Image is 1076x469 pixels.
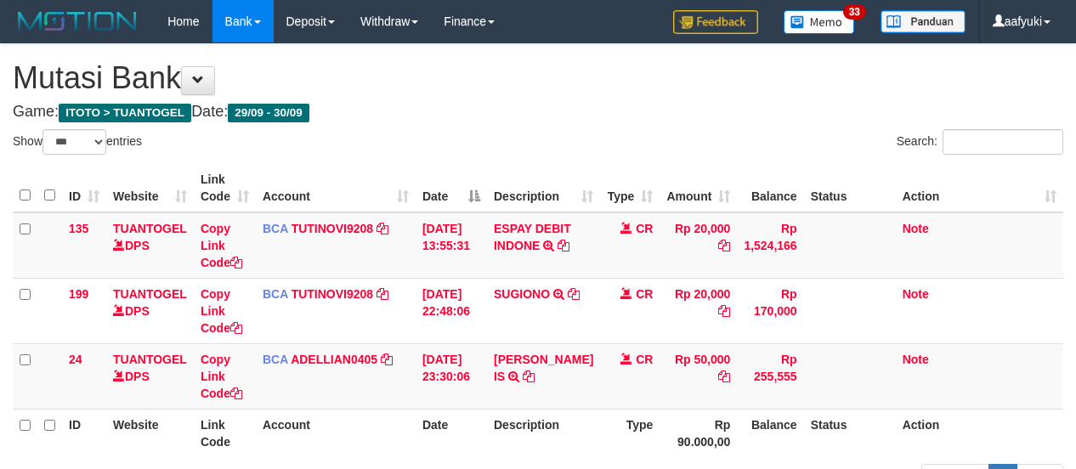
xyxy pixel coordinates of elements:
th: Website [106,409,194,457]
a: Copy ESPAY DEBIT INDONE to clipboard [558,239,569,252]
a: TUTINOVI9208 [292,287,373,301]
a: ADELLIAN0405 [291,353,377,366]
th: Link Code [194,409,256,457]
th: Website: activate to sort column ascending [106,164,194,212]
span: BCA [263,222,288,235]
a: TUANTOGEL [113,287,187,301]
th: Description: activate to sort column ascending [487,164,600,212]
h1: Mutasi Bank [13,61,1063,95]
a: Copy Link Code [201,222,242,269]
td: [DATE] 23:30:06 [416,343,487,409]
a: Copy Rp 20,000 to clipboard [718,239,730,252]
span: BCA [263,287,288,301]
td: Rp 255,555 [737,343,803,409]
th: ID [62,409,106,457]
th: Action: activate to sort column ascending [896,164,1063,212]
a: Note [903,222,929,235]
a: Copy ADELLIAN0405 to clipboard [381,353,393,366]
a: Copy Link Code [201,287,242,335]
a: TUANTOGEL [113,222,187,235]
h4: Game: Date: [13,104,1063,121]
a: TUANTOGEL [113,353,187,366]
th: Account [256,409,416,457]
td: Rp 50,000 [660,343,737,409]
th: Date [416,409,487,457]
img: MOTION_logo.png [13,8,142,34]
a: Copy Rp 20,000 to clipboard [718,304,730,318]
th: ID: activate to sort column ascending [62,164,106,212]
label: Search: [897,129,1063,155]
span: 199 [69,287,88,301]
th: Balance [737,164,803,212]
th: Type [600,409,660,457]
td: Rp 170,000 [737,278,803,343]
th: Type: activate to sort column ascending [600,164,660,212]
label: Show entries [13,129,142,155]
span: CR [636,353,653,366]
span: BCA [263,353,288,366]
th: Status [804,164,896,212]
span: CR [636,287,653,301]
span: ITOTO > TUANTOGEL [59,104,191,122]
th: Rp 90.000,00 [660,409,737,457]
td: [DATE] 13:55:31 [416,212,487,279]
th: Amount: activate to sort column ascending [660,164,737,212]
a: Note [903,287,929,301]
input: Search: [943,129,1063,155]
a: SUGIONO [494,287,550,301]
select: Showentries [42,129,106,155]
th: Status [804,409,896,457]
td: [DATE] 22:48:06 [416,278,487,343]
a: [PERSON_NAME] IS [494,353,593,383]
a: ESPAY DEBIT INDONE [494,222,571,252]
a: Copy M. ALI IS to clipboard [523,370,535,383]
th: Link Code: activate to sort column ascending [194,164,256,212]
span: 29/09 - 30/09 [228,104,309,122]
span: 135 [69,222,88,235]
th: Action [896,409,1063,457]
img: Feedback.jpg [673,10,758,34]
span: 24 [69,353,82,366]
th: Balance [737,409,803,457]
a: Copy TUTINOVI9208 to clipboard [377,222,388,235]
a: Note [903,353,929,366]
td: Rp 1,524,166 [737,212,803,279]
span: CR [636,222,653,235]
img: panduan.png [881,10,966,33]
a: Copy Rp 50,000 to clipboard [718,370,730,383]
a: Copy SUGIONO to clipboard [568,287,580,301]
th: Description [487,409,600,457]
span: 33 [843,4,866,20]
td: Rp 20,000 [660,212,737,279]
td: Rp 20,000 [660,278,737,343]
td: DPS [106,343,194,409]
th: Account: activate to sort column ascending [256,164,416,212]
a: Copy TUTINOVI9208 to clipboard [377,287,388,301]
a: TUTINOVI9208 [292,222,373,235]
th: Date: activate to sort column descending [416,164,487,212]
a: Copy Link Code [201,353,242,400]
td: DPS [106,278,194,343]
td: DPS [106,212,194,279]
img: Button%20Memo.svg [784,10,855,34]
